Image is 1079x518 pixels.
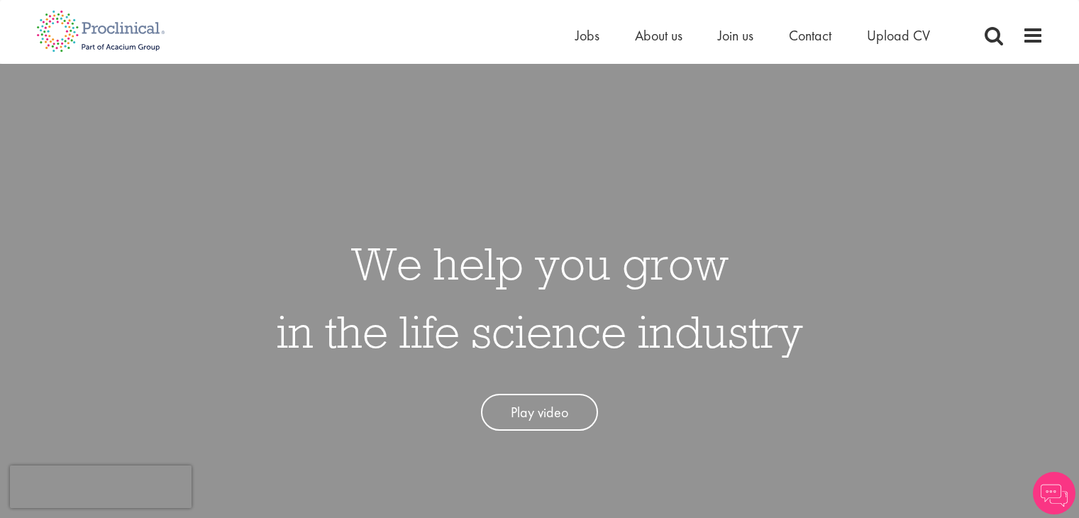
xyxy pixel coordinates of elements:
[277,229,803,365] h1: We help you grow in the life science industry
[481,394,598,431] a: Play video
[718,26,753,45] a: Join us
[1033,472,1075,514] img: Chatbot
[789,26,831,45] a: Contact
[867,26,930,45] a: Upload CV
[635,26,682,45] a: About us
[575,26,599,45] a: Jobs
